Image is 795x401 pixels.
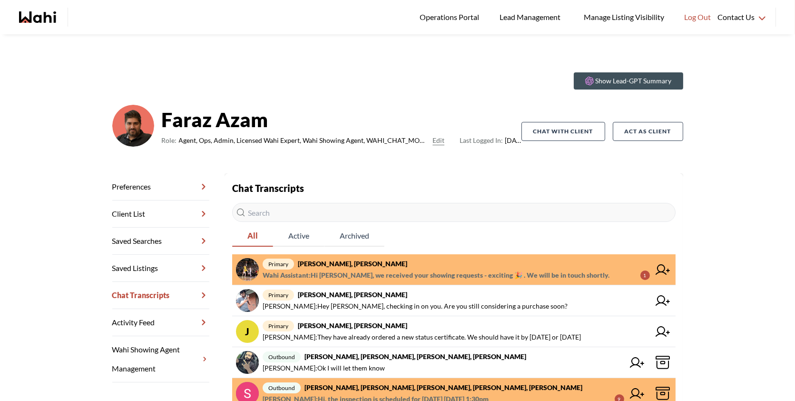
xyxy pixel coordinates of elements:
[574,72,683,90] button: Show Lead-GPT Summary
[298,260,407,268] strong: [PERSON_NAME], [PERSON_NAME]
[232,254,676,285] a: primary[PERSON_NAME], [PERSON_NAME]Wahi Assistant:Hi [PERSON_NAME], we received your showing requ...
[500,11,564,23] span: Lead Management
[112,105,154,147] img: d03c15c2156146a3.png
[298,321,407,330] strong: [PERSON_NAME], [PERSON_NAME]
[420,11,482,23] span: Operations Portal
[263,301,568,312] span: [PERSON_NAME] : Hey [PERSON_NAME], checking in on you. Are you still considering a purchase soon?
[324,226,384,247] button: Archived
[263,382,301,393] span: outbound
[273,226,324,247] button: Active
[304,352,526,361] strong: [PERSON_NAME], [PERSON_NAME], [PERSON_NAME], [PERSON_NAME]
[179,135,429,146] span: Agent, Ops, Admin, Licensed Wahi Expert, Wahi Showing Agent, WAHI_CHAT_MODERATOR
[581,11,667,23] span: Manage Listing Visibility
[613,122,683,141] button: Act as Client
[112,228,209,255] a: Saved Searches
[263,270,609,281] span: Wahi Assistant : Hi [PERSON_NAME], we received your showing requests - exciting 🎉 . We will be in...
[263,259,294,270] span: primary
[112,336,209,382] a: Wahi Showing Agent Management
[521,122,605,141] button: Chat with client
[162,135,177,146] span: Role:
[236,351,259,374] img: chat avatar
[263,362,385,374] span: [PERSON_NAME] : Ok I will let them know
[112,255,209,282] a: Saved Listings
[596,76,672,86] p: Show Lead-GPT Summary
[640,271,650,280] div: 1
[236,320,259,343] div: J
[263,321,294,331] span: primary
[232,226,273,247] button: All
[19,11,56,23] a: Wahi homepage
[460,136,503,144] span: Last Logged In:
[112,173,209,200] a: Preferences
[236,289,259,312] img: chat avatar
[263,331,581,343] span: [PERSON_NAME] : They have already ordered a new status certificate. We should have it by [DATE] o...
[263,351,301,362] span: outbound
[460,135,521,146] span: [DATE]
[304,383,582,391] strong: [PERSON_NAME], [PERSON_NAME], [PERSON_NAME], [PERSON_NAME], [PERSON_NAME]
[684,11,711,23] span: Log Out
[232,316,676,347] a: Jprimary[PERSON_NAME], [PERSON_NAME][PERSON_NAME]:They have already ordered a new status certific...
[232,203,676,222] input: Search
[232,285,676,316] a: primary[PERSON_NAME], [PERSON_NAME][PERSON_NAME]:Hey [PERSON_NAME], checking in on you. Are you s...
[236,258,259,281] img: chat avatar
[263,290,294,301] span: primary
[232,347,676,378] a: outbound[PERSON_NAME], [PERSON_NAME], [PERSON_NAME], [PERSON_NAME][PERSON_NAME]:Ok I will let the...
[298,291,407,299] strong: [PERSON_NAME], [PERSON_NAME]
[432,135,444,146] button: Edit
[112,200,209,228] a: Client List
[162,105,521,134] strong: Faraz Azam
[112,282,209,309] a: Chat Transcripts
[232,182,304,194] strong: Chat Transcripts
[112,309,209,336] a: Activity Feed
